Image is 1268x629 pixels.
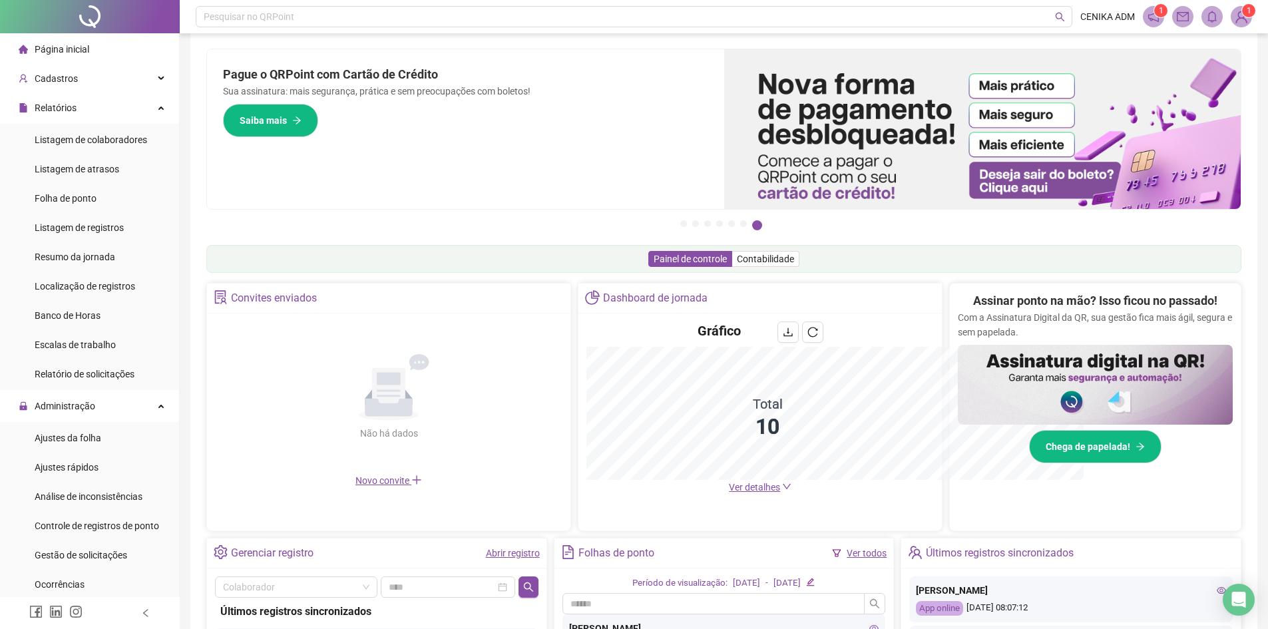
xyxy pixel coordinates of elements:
[1177,11,1189,23] span: mail
[958,345,1233,425] img: banner%2F02c71560-61a6-44d4-94b9-c8ab97240462.png
[692,220,699,227] button: 2
[728,220,735,227] button: 5
[35,521,159,531] span: Controle de registros de ponto
[1206,11,1218,23] span: bell
[35,252,115,262] span: Resumo da jornada
[765,576,768,590] div: -
[35,550,127,560] span: Gestão de solicitações
[292,116,302,125] span: arrow-right
[740,220,747,227] button: 6
[1154,4,1167,17] sup: 1
[35,193,97,204] span: Folha de ponto
[958,310,1233,339] p: Com a Assinatura Digital da QR, sua gestão fica mais ágil, segura e sem papelada.
[578,542,654,564] div: Folhas de ponto
[832,548,841,558] span: filter
[1046,439,1130,454] span: Chega de papelada!
[1159,6,1163,15] span: 1
[35,433,101,443] span: Ajustes da folha
[908,545,922,559] span: team
[782,482,791,491] span: down
[1242,4,1255,17] sup: Atualize o seu contato no menu Meus Dados
[973,292,1217,310] h2: Assinar ponto na mão? Isso ficou no passado!
[806,578,815,586] span: edit
[19,103,28,112] span: file
[1247,6,1251,15] span: 1
[783,327,793,337] span: download
[411,475,422,485] span: plus
[1029,430,1162,463] button: Chega de papelada!
[1231,7,1251,27] img: 90080
[654,254,727,264] span: Painel de controle
[1080,9,1135,24] span: CENIKA ADM
[698,321,741,340] h4: Gráfico
[35,103,77,113] span: Relatórios
[29,605,43,618] span: facebook
[926,542,1074,564] div: Últimos registros sincronizados
[35,401,95,411] span: Administração
[869,598,880,609] span: search
[355,475,422,486] span: Novo convite
[680,220,687,227] button: 1
[704,220,711,227] button: 3
[214,545,228,559] span: setting
[1148,11,1160,23] span: notification
[1217,586,1226,595] span: eye
[603,287,708,310] div: Dashboard de jornada
[35,44,89,55] span: Página inicial
[240,113,287,128] span: Saiba mais
[35,281,135,292] span: Localização de registros
[223,84,708,99] p: Sua assinatura: mais segurança, prática e sem preocupações com boletos!
[19,45,28,54] span: home
[35,579,85,590] span: Ocorrências
[729,482,780,493] span: Ver detalhes
[35,164,119,174] span: Listagem de atrasos
[35,369,134,379] span: Relatório de solicitações
[632,576,728,590] div: Período de visualização:
[486,548,540,558] a: Abrir registro
[35,134,147,145] span: Listagem de colaboradores
[220,603,533,620] div: Últimos registros sincronizados
[807,327,818,337] span: reload
[19,74,28,83] span: user-add
[35,310,101,321] span: Banco de Horas
[737,254,794,264] span: Contabilidade
[916,601,963,616] div: App online
[231,287,317,310] div: Convites enviados
[214,290,228,304] span: solution
[35,462,99,473] span: Ajustes rápidos
[847,548,887,558] a: Ver todos
[35,73,78,84] span: Cadastros
[716,220,723,227] button: 4
[19,401,28,411] span: lock
[724,49,1241,209] img: banner%2F096dab35-e1a4-4d07-87c2-cf089f3812bf.png
[141,608,150,618] span: left
[752,220,762,230] button: 7
[561,545,575,559] span: file-text
[1055,12,1065,22] span: search
[327,426,450,441] div: Não há dados
[35,222,124,233] span: Listagem de registros
[1223,584,1255,616] div: Open Intercom Messenger
[773,576,801,590] div: [DATE]
[729,482,791,493] a: Ver detalhes down
[1136,442,1145,451] span: arrow-right
[35,491,142,502] span: Análise de inconsistências
[223,104,318,137] button: Saiba mais
[49,605,63,618] span: linkedin
[231,542,314,564] div: Gerenciar registro
[35,339,116,350] span: Escalas de trabalho
[916,601,1226,616] div: [DATE] 08:07:12
[523,582,534,592] span: search
[585,290,599,304] span: pie-chart
[223,65,708,84] h2: Pague o QRPoint com Cartão de Crédito
[69,605,83,618] span: instagram
[733,576,760,590] div: [DATE]
[916,583,1226,598] div: [PERSON_NAME]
